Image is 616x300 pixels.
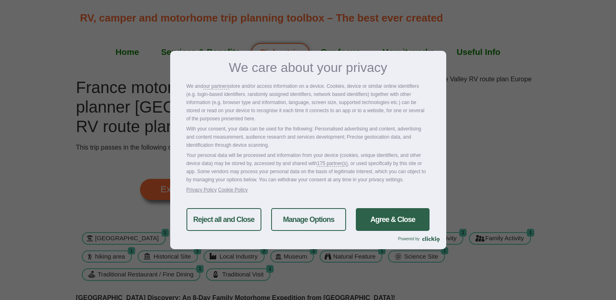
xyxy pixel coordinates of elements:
[218,187,248,193] a: Cookie Policy
[317,159,348,167] a: 175 partner(s)
[203,82,230,90] a: our partners
[186,208,261,231] a: Reject all and Close
[356,208,430,231] a: Agree & Close
[186,125,430,149] p: With your consent, your data can be used for the following: Personalised advertising and content,...
[271,208,346,231] a: Manage Options
[186,61,430,74] h3: We care about your privacy
[186,151,430,184] p: Your personal data will be processed and information from your device (cookies, unique identifier...
[186,82,430,123] p: We and store and/or access information on a device. Cookies, device or similar online identifiers...
[186,187,217,193] a: Privacy Policy
[398,237,422,241] span: Powered by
